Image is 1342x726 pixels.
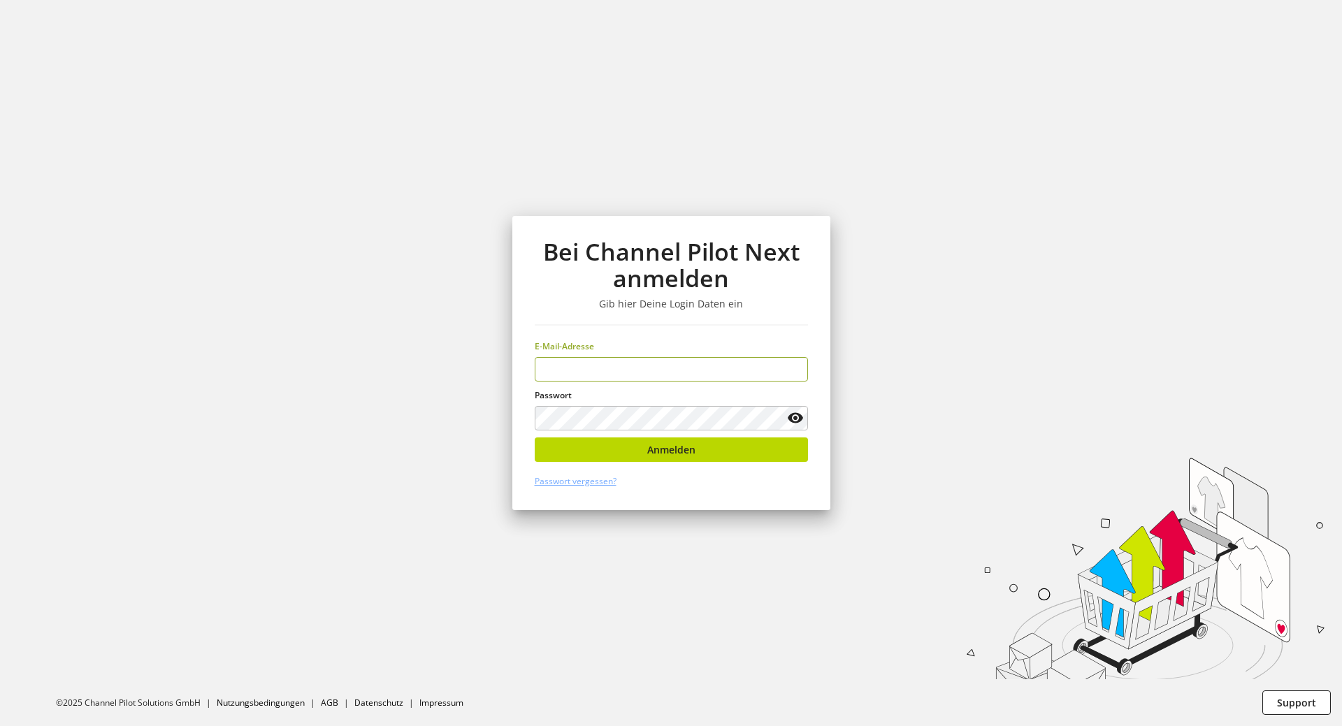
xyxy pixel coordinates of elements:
span: E-Mail-Adresse [535,340,594,352]
a: Impressum [419,697,463,709]
a: Passwort vergessen? [535,475,616,487]
button: Support [1262,690,1331,715]
button: Anmelden [535,437,808,462]
span: Passwort [535,389,572,401]
h3: Gib hier Deine Login Daten ein [535,298,808,310]
span: Anmelden [647,442,695,457]
a: Datenschutz [354,697,403,709]
li: ©2025 Channel Pilot Solutions GmbH [56,697,217,709]
h1: Bei Channel Pilot Next anmelden [535,238,808,292]
span: Support [1277,695,1316,710]
a: AGB [321,697,338,709]
a: Nutzungsbedingungen [217,697,305,709]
